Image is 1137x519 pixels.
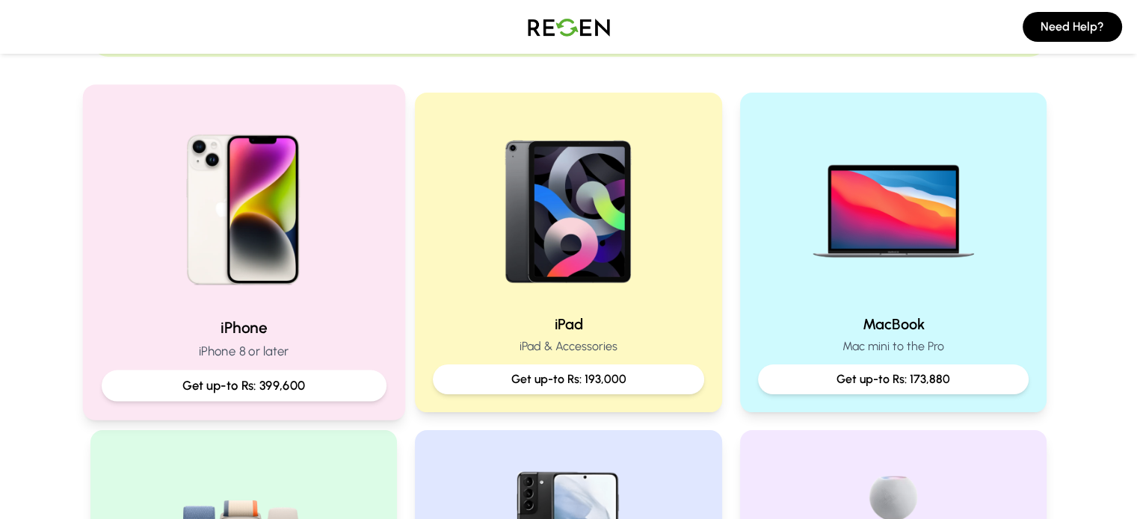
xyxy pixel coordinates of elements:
p: Get up-to Rs: 399,600 [114,376,373,395]
p: Mac mini to the Pro [758,338,1029,355]
p: Get up-to Rs: 193,000 [445,370,692,388]
img: iPad [472,111,664,302]
h2: iPad [433,314,704,335]
button: Need Help? [1023,12,1122,42]
h2: MacBook [758,314,1029,335]
img: MacBook [798,111,989,302]
img: Logo [517,6,621,48]
h2: iPhone [101,317,386,338]
p: Get up-to Rs: 173,880 [770,370,1017,388]
p: iPhone 8 or later [101,342,386,361]
img: iPhone [143,104,344,305]
p: iPad & Accessories [433,338,704,355]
